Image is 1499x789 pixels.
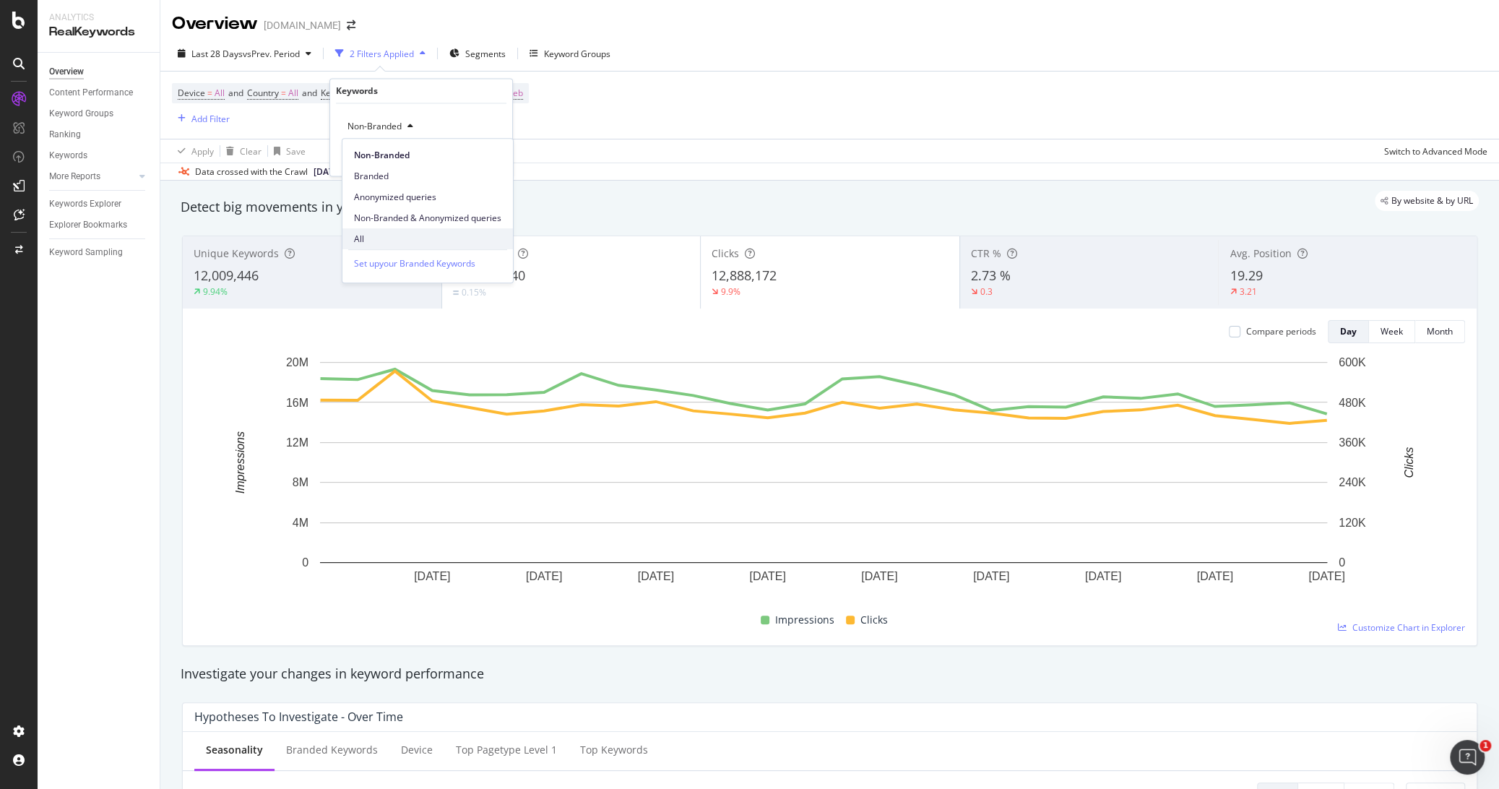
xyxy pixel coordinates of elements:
[336,150,381,165] button: Cancel
[247,87,279,99] span: Country
[354,256,475,271] div: Set up your Branded Keywords
[302,87,317,99] span: and
[775,611,834,629] span: Impressions
[194,267,259,284] span: 12,009,446
[49,106,113,121] div: Keyword Groups
[286,356,308,368] text: 20M
[191,113,230,125] div: Add Filter
[526,570,562,582] text: [DATE]
[49,24,148,40] div: RealKeywords
[980,285,993,298] div: 0.3
[191,145,214,158] div: Apply
[178,87,205,99] span: Device
[1384,145,1487,158] div: Switch to Advanced Mode
[1403,447,1415,478] text: Clicks
[1352,621,1465,634] span: Customize Chart in Explorer
[286,396,308,408] text: 16M
[456,743,557,757] div: Top pagetype Level 1
[414,570,450,582] text: [DATE]
[49,245,150,260] a: Keyword Sampling
[302,556,308,569] text: 0
[712,246,739,260] span: Clicks
[1339,476,1366,488] text: 240K
[49,148,150,163] a: Keywords
[1340,325,1357,337] div: Day
[281,87,286,99] span: =
[401,743,433,757] div: Device
[49,127,150,142] a: Ranking
[49,85,150,100] a: Content Performance
[181,665,1479,684] div: Investigate your changes in keyword performance
[973,570,1009,582] text: [DATE]
[971,246,1001,260] span: CTR %
[1239,285,1256,298] div: 3.21
[1328,320,1369,343] button: Day
[453,267,525,284] span: 470,990,140
[286,145,306,158] div: Save
[308,163,359,181] button: [DATE]
[240,145,262,158] div: Clear
[288,83,298,103] span: All
[220,139,262,163] button: Clear
[194,710,403,724] div: Hypotheses to Investigate - Over Time
[1246,325,1316,337] div: Compare periods
[354,256,475,271] a: Set upyour Branded Keywords
[194,355,1453,606] svg: A chart.
[286,743,378,757] div: Branded Keywords
[49,106,150,121] a: Keyword Groups
[203,285,228,298] div: 9.94%
[354,149,501,162] span: Non-Branded
[1230,267,1262,284] span: 19.29
[861,570,897,582] text: [DATE]
[286,436,308,449] text: 12M
[207,87,212,99] span: =
[342,121,402,133] span: Non-Branded
[49,64,150,79] a: Overview
[505,83,523,103] span: Web
[49,127,81,142] div: Ranking
[354,212,501,225] span: Non-Branded & Anonymized queries
[49,169,100,184] div: More Reports
[1479,740,1491,751] span: 1
[1381,325,1403,337] div: Week
[336,85,378,97] div: Keywords
[347,20,355,30] div: arrow-right-arrow-left
[1391,197,1473,205] span: By website & by URL
[638,570,674,582] text: [DATE]
[465,48,506,60] span: Segments
[971,267,1011,284] span: 2.73 %
[444,42,511,65] button: Segments
[194,246,279,260] span: Unique Keywords
[321,87,360,99] span: Keywords
[49,197,121,212] div: Keywords Explorer
[1369,320,1415,343] button: Week
[49,85,133,100] div: Content Performance
[1230,246,1291,260] span: Avg. Position
[524,42,616,65] button: Keyword Groups
[1338,621,1465,634] a: Customize Chart in Explorer
[234,431,246,493] text: Impressions
[354,191,501,204] span: Anonymized queries
[49,64,84,79] div: Overview
[1375,191,1479,211] div: legacy label
[1339,396,1366,408] text: 480K
[314,165,342,178] span: 2025 Mar. 28th
[49,12,148,24] div: Analytics
[1450,740,1485,775] iframe: Intercom live chat
[1339,556,1345,569] text: 0
[293,517,308,529] text: 4M
[749,570,785,582] text: [DATE]
[354,233,501,246] span: All
[49,197,150,212] a: Keywords Explorer
[860,611,888,629] span: Clicks
[1378,139,1487,163] button: Switch to Advanced Mode
[350,48,414,60] div: 2 Filters Applied
[49,148,87,163] div: Keywords
[712,267,777,284] span: 12,888,172
[268,139,306,163] button: Save
[215,83,225,103] span: All
[264,18,341,33] div: [DOMAIN_NAME]
[1085,570,1121,582] text: [DATE]
[172,12,258,36] div: Overview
